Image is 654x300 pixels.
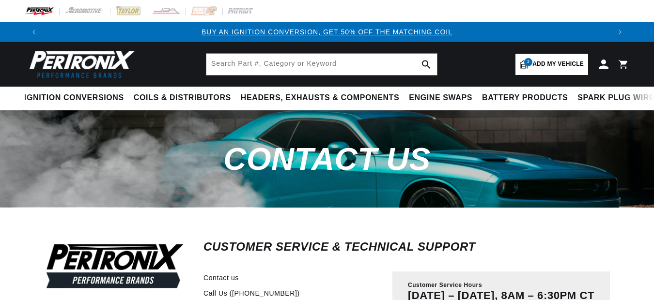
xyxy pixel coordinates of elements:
summary: Headers, Exhausts & Components [236,87,404,109]
span: 3 [524,58,532,66]
span: Coils & Distributors [134,93,231,103]
span: Ignition Conversions [24,93,124,103]
span: Battery Products [482,93,568,103]
button: Translation missing: en.sections.announcements.next_announcement [610,22,630,42]
h2: Customer Service & Technical Support [203,242,610,252]
span: Headers, Exhausts & Components [241,93,399,103]
a: Contact us [203,272,239,283]
span: Customer Service Hours [408,281,482,289]
a: 3Add my vehicle [515,54,588,75]
summary: Ignition Conversions [24,87,129,109]
img: Pertronix [24,47,136,81]
a: Call Us ([PHONE_NUMBER]) [203,288,300,299]
div: Announcement [44,27,610,37]
div: 1 of 3 [44,27,610,37]
summary: Engine Swaps [404,87,477,109]
input: Search Part #, Category or Keyword [206,54,437,75]
summary: Coils & Distributors [129,87,236,109]
span: Contact us [223,141,430,177]
span: Engine Swaps [409,93,472,103]
span: Add my vehicle [532,60,584,69]
button: Translation missing: en.sections.announcements.previous_announcement [24,22,44,42]
a: BUY AN IGNITION CONVERSION, GET 50% OFF THE MATCHING COIL [202,28,452,36]
summary: Battery Products [477,87,573,109]
button: search button [416,54,437,75]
